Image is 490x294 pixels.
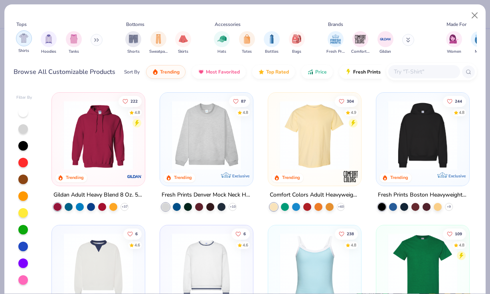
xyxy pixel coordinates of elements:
[471,31,487,55] button: filter button
[217,34,227,44] img: Hats Image
[16,95,32,101] div: Filter By
[124,68,140,75] div: Sort By
[125,31,141,55] button: filter button
[354,33,366,45] img: Comfort Colors Image
[447,205,451,209] span: + 9
[467,8,482,23] button: Close
[328,21,343,28] div: Brands
[455,99,462,103] span: 244
[474,34,483,44] img: Men Image
[127,49,140,55] span: Shorts
[446,31,462,55] button: filter button
[301,65,333,79] button: Price
[239,31,255,55] div: filter for Totes
[229,95,250,107] button: Like
[276,101,353,170] img: 029b8af0-80e6-406f-9fdc-fdf898547912
[126,21,144,28] div: Bottoms
[243,34,251,44] img: Totes Image
[289,31,305,55] div: filter for Bags
[239,31,255,55] button: filter button
[41,49,56,55] span: Hoodies
[135,109,140,115] div: 4.8
[179,34,188,44] img: Skirts Image
[243,109,248,115] div: 4.8
[384,101,461,170] img: 91acfc32-fd48-4d6b-bdad-a4c1a30ac3fc
[126,169,142,185] img: Gildan logo
[265,49,279,55] span: Bottles
[16,31,32,55] button: filter button
[53,190,143,200] div: Gildan Adult Heavy Blend 8 Oz. 50/50 Hooded Sweatshirt
[326,31,345,55] button: filter button
[69,34,78,44] img: Tanks Image
[447,21,466,28] div: Made For
[351,242,356,248] div: 4.8
[119,95,142,107] button: Like
[243,242,248,248] div: 4.6
[231,228,250,239] button: Like
[135,242,140,248] div: 4.6
[125,31,141,55] div: filter for Shorts
[459,109,464,115] div: 4.8
[230,205,236,209] span: + 10
[270,190,360,200] div: Comfort Colors Adult Heavyweight T-Shirt
[41,31,57,55] button: filter button
[264,31,280,55] div: filter for Bottles
[351,31,369,55] button: filter button
[129,34,138,44] img: Shorts Image
[379,49,391,55] span: Gildan
[149,31,168,55] button: filter button
[252,65,295,79] button: Top Rated
[152,69,158,75] img: trending.gif
[149,49,168,55] span: Sweatpants
[16,30,32,54] div: filter for Shirts
[41,31,57,55] div: filter for Hoodies
[338,205,344,209] span: + 60
[448,173,465,179] span: Exclusive
[214,31,230,55] div: filter for Hats
[353,69,394,75] span: Fresh Prints Flash
[245,101,322,170] img: a90f7c54-8796-4cb2-9d6e-4e9644cfe0fe
[168,101,245,170] img: f5d85501-0dbb-4ee4-b115-c08fa3845d83
[292,34,301,44] img: Bags Image
[443,228,466,239] button: Like
[378,190,468,200] div: Fresh Prints Boston Heavyweight Hoodie
[315,69,327,75] span: Price
[131,99,138,103] span: 222
[326,31,345,55] div: filter for Fresh Prints
[471,31,487,55] div: filter for Men
[351,109,356,115] div: 4.9
[217,49,226,55] span: Hats
[66,31,82,55] button: filter button
[215,21,241,28] div: Accessories
[335,95,358,107] button: Like
[459,242,464,248] div: 4.8
[377,31,393,55] div: filter for Gildan
[475,49,483,55] span: Men
[347,232,354,236] span: 238
[214,31,230,55] button: filter button
[243,232,246,236] span: 6
[16,21,27,28] div: Tops
[136,232,138,236] span: 6
[335,228,358,239] button: Like
[242,49,252,55] span: Totes
[343,169,359,185] img: Comfort Colors logo
[175,31,191,55] button: filter button
[19,34,28,43] img: Shirts Image
[446,31,462,55] div: filter for Women
[339,65,431,79] button: Fresh Prints Flash
[292,49,301,55] span: Bags
[198,69,204,75] img: most_fav.gif
[44,34,53,44] img: Hoodies Image
[443,95,466,107] button: Like
[206,69,240,75] span: Most Favorited
[266,69,289,75] span: Top Rated
[192,65,246,79] button: Most Favorited
[351,31,369,55] div: filter for Comfort Colors
[345,69,352,75] img: flash.gif
[449,34,458,44] img: Women Image
[232,173,249,179] span: Exclusive
[66,31,82,55] div: filter for Tanks
[351,49,369,55] span: Comfort Colors
[60,101,137,170] img: 01756b78-01f6-4cc6-8d8a-3c30c1a0c8ac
